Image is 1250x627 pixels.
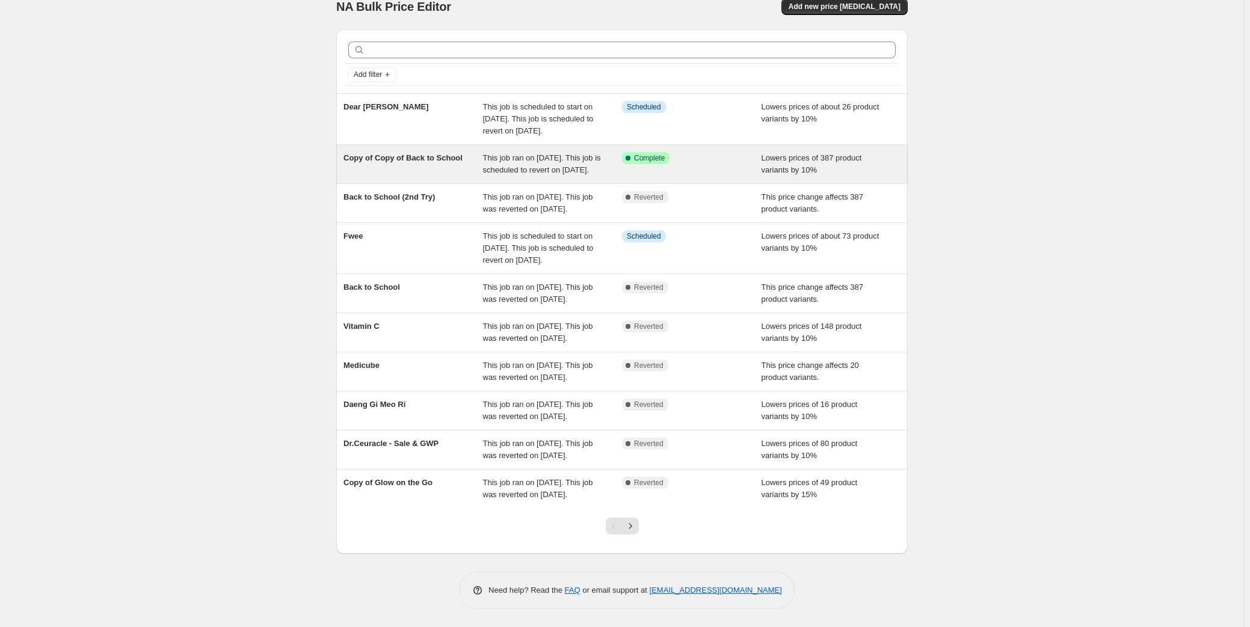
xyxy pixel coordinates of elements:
span: Reverted [634,192,663,202]
span: Scheduled [627,102,661,112]
span: Vitamin C [343,322,380,331]
span: Reverted [634,283,663,292]
span: This price change affects 387 product variants. [762,192,864,213]
span: Dear [PERSON_NAME] [343,102,429,111]
span: This job ran on [DATE]. This job was reverted on [DATE]. [483,439,593,460]
span: Need help? Read the [488,586,565,595]
span: Reverted [634,322,663,331]
span: Lowers prices of 16 product variants by 10% [762,400,858,421]
span: Copy of Copy of Back to School [343,153,463,162]
span: Reverted [634,400,663,409]
span: Lowers prices of about 73 product variants by 10% [762,231,879,252]
span: This price change affects 387 product variants. [762,283,864,304]
span: Lowers prices of 387 product variants by 10% [762,153,862,174]
span: Medicube [343,361,380,370]
span: Back to School [343,283,400,292]
span: Dr.Ceuracle - Sale & GWP [343,439,439,448]
span: Scheduled [627,231,661,241]
span: Complete [634,153,665,163]
span: Lowers prices of 80 product variants by 10% [762,439,858,460]
nav: Pagination [606,518,639,534]
span: Reverted [634,478,663,488]
span: This job ran on [DATE]. This job was reverted on [DATE]. [483,361,593,382]
span: Daeng Gi Meo Ri [343,400,405,409]
span: or email support at [580,586,650,595]
span: This job ran on [DATE]. This job is scheduled to revert on [DATE]. [483,153,601,174]
span: This job ran on [DATE]. This job was reverted on [DATE]. [483,283,593,304]
span: Fwee [343,231,363,240]
span: Add filter [354,70,382,79]
span: Lowers prices of 148 product variants by 10% [762,322,862,343]
span: Lowers prices of 49 product variants by 15% [762,478,858,499]
span: This job ran on [DATE]. This job was reverted on [DATE]. [483,400,593,421]
span: Lowers prices of about 26 product variants by 10% [762,102,879,123]
span: This job is scheduled to start on [DATE]. This job is scheduled to revert on [DATE]. [483,231,594,265]
span: This job ran on [DATE]. This job was reverted on [DATE]. [483,322,593,343]
span: This price change affects 20 product variants. [762,361,859,382]
button: Add filter [348,67,396,82]
span: Reverted [634,439,663,448]
span: Reverted [634,361,663,370]
a: [EMAIL_ADDRESS][DOMAIN_NAME] [650,586,782,595]
a: FAQ [565,586,580,595]
span: Copy of Glow on the Go [343,478,433,487]
span: This job ran on [DATE]. This job was reverted on [DATE]. [483,478,593,499]
span: Add new price [MEDICAL_DATA] [789,2,901,11]
button: Next [622,518,639,534]
span: This job is scheduled to start on [DATE]. This job is scheduled to revert on [DATE]. [483,102,594,135]
span: This job ran on [DATE]. This job was reverted on [DATE]. [483,192,593,213]
span: Back to School (2nd Try) [343,192,435,201]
